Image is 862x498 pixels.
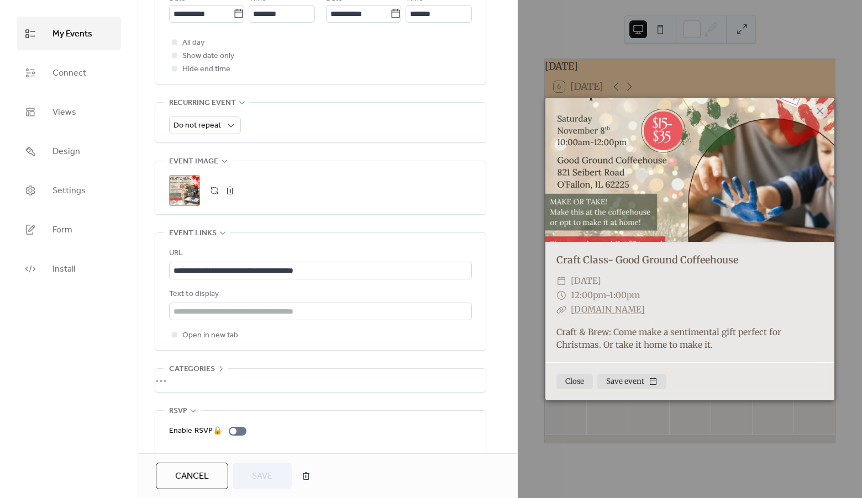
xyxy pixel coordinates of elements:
[17,56,121,89] a: Connect
[182,36,204,50] span: All day
[169,363,215,376] span: Categories
[556,374,593,389] button: Close
[169,288,470,301] div: Text to display
[52,65,86,82] span: Connect
[169,97,236,110] span: Recurring event
[169,175,200,206] div: ;
[606,290,609,300] span: -
[609,290,640,300] span: 1:00pm
[155,369,486,392] div: •••
[52,143,80,160] span: Design
[556,274,566,288] div: ​
[17,95,121,129] a: Views
[169,451,250,464] div: Limit number of guests
[556,254,738,266] a: Craft Class- Good Ground Coffeehouse
[52,25,92,43] span: My Events
[156,463,228,489] button: Cancel
[169,227,217,240] span: Event links
[169,155,218,168] span: Event image
[17,173,121,207] a: Settings
[52,104,76,121] span: Views
[17,252,121,285] a: Install
[556,303,566,317] div: ​
[17,17,121,50] a: My Events
[17,213,121,246] a: Form
[174,118,221,133] span: Do not repeat
[17,134,121,168] a: Design
[169,405,187,418] span: RSVP
[182,63,230,76] span: Hide end time
[545,326,834,351] div: Craft & Brew: Come make a sentimental gift perfect for Christmas. Or take it home to make it.
[597,374,666,389] button: Save event
[182,329,238,342] span: Open in new tab
[556,288,566,303] div: ​
[571,274,601,288] span: [DATE]
[571,304,645,315] a: [DOMAIN_NAME]
[52,221,72,239] span: Form
[169,247,470,260] div: URL
[52,261,75,278] span: Install
[52,182,86,199] span: Settings
[182,50,234,63] span: Show date only
[175,470,209,483] span: Cancel
[571,290,606,300] span: 12:00pm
